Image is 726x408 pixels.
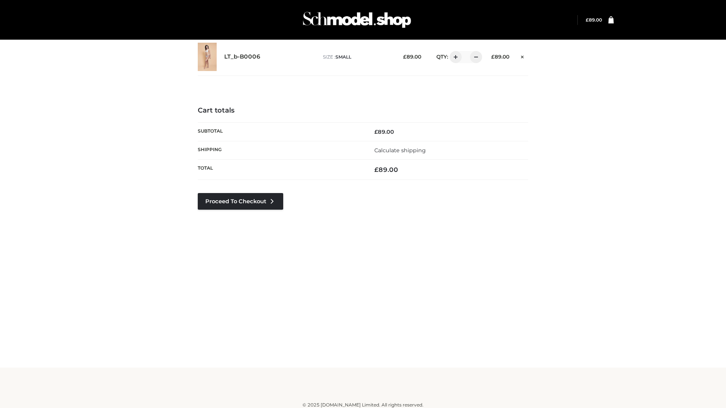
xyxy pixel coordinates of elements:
span: £ [374,128,378,135]
a: Remove this item [517,51,528,61]
span: £ [586,17,589,23]
bdi: 89.00 [491,54,509,60]
a: £89.00 [586,17,602,23]
span: £ [491,54,495,60]
h4: Cart totals [198,107,528,115]
th: Subtotal [198,122,363,141]
th: Total [198,160,363,180]
span: SMALL [335,54,351,60]
div: QTY: [429,51,479,63]
a: Proceed to Checkout [198,193,283,210]
bdi: 89.00 [403,54,421,60]
bdi: 89.00 [374,166,398,173]
p: size : [323,54,391,60]
a: Calculate shipping [374,147,426,154]
span: £ [403,54,406,60]
bdi: 89.00 [586,17,602,23]
a: LT_b-B0006 [224,53,261,60]
img: Schmodel Admin 964 [300,5,414,35]
bdi: 89.00 [374,128,394,135]
th: Shipping [198,141,363,159]
span: £ [374,166,379,173]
